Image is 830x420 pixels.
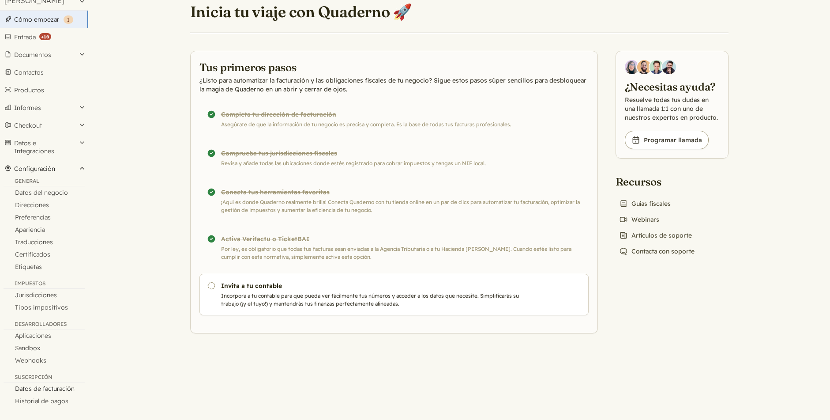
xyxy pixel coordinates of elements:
a: Guías fiscales [616,197,674,210]
h2: Tus primeros pasos [199,60,589,74]
h1: Inicia tu viaje con Quaderno 🚀 [190,2,412,22]
a: Invita a tu contable Incorpora a tu contable para que pueda ver fácilmente tus números y acceder ... [199,274,589,315]
img: Ivo Oltmans, Business Developer at Quaderno [650,60,664,74]
p: Resuelve todas tus dudas en una llamada 1:1 con uno de nuestros expertos en producto. [625,95,719,122]
p: ¿Listo para automatizar la facturación y las obligaciones fiscales de tu negocio? Sigue estos pas... [199,76,589,94]
img: Jairo Fumero, Account Executive at Quaderno [637,60,651,74]
a: Artículos de soporte [616,229,695,242]
h2: ¿Necesitas ayuda? [625,79,719,94]
div: Impuestos [4,280,85,289]
a: Programar llamada [625,131,709,149]
p: Incorpora a tu contable para que pueda ver fácilmente tus números y acceder a los datos que neces... [221,292,522,308]
img: Diana Carrasco, Account Executive at Quaderno [625,60,639,74]
div: Desarrolladores [4,321,85,329]
img: Javier Rubio, DevRel at Quaderno [662,60,676,74]
div: Suscripción [4,374,85,382]
div: General [4,178,85,186]
strong: +10 [39,33,51,40]
a: Contacta con soporte [616,245,698,257]
span: 1 [67,16,70,23]
h3: Invita a tu contable [221,281,522,290]
a: Webinars [616,213,663,226]
h2: Recursos [616,174,698,189]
